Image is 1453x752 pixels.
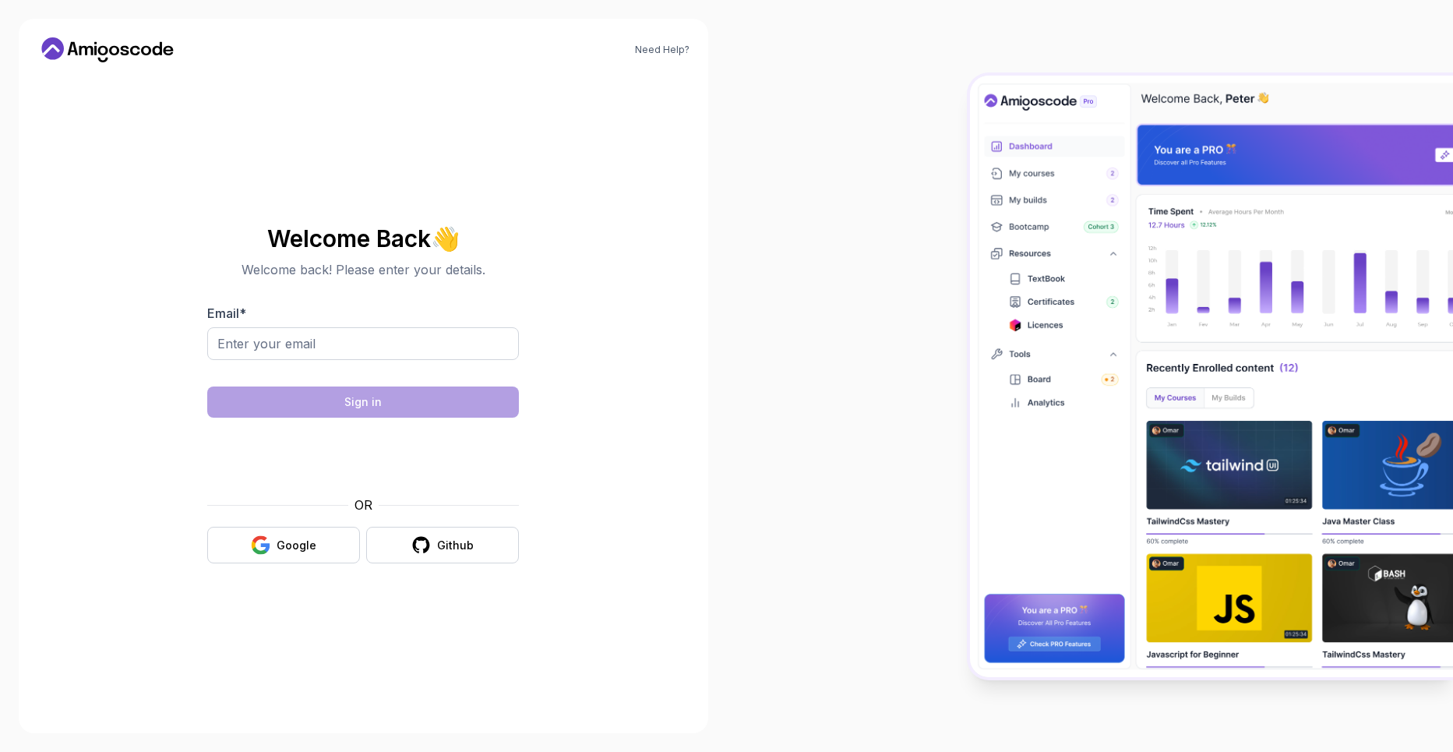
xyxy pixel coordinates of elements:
span: 👋 [431,226,460,251]
iframe: Widget containing checkbox for hCaptcha security challenge [245,427,481,486]
input: Enter your email [207,327,519,360]
h2: Welcome Back [207,226,519,251]
p: OR [354,496,372,514]
button: Sign in [207,387,519,418]
img: Amigoscode Dashboard [970,76,1453,677]
label: Email * [207,305,246,321]
button: Github [366,527,519,563]
button: Google [207,527,360,563]
a: Need Help? [635,44,689,56]
div: Google [277,538,316,553]
div: Sign in [344,394,382,410]
div: Github [437,538,474,553]
p: Welcome back! Please enter your details. [207,260,519,279]
a: Home link [37,37,178,62]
